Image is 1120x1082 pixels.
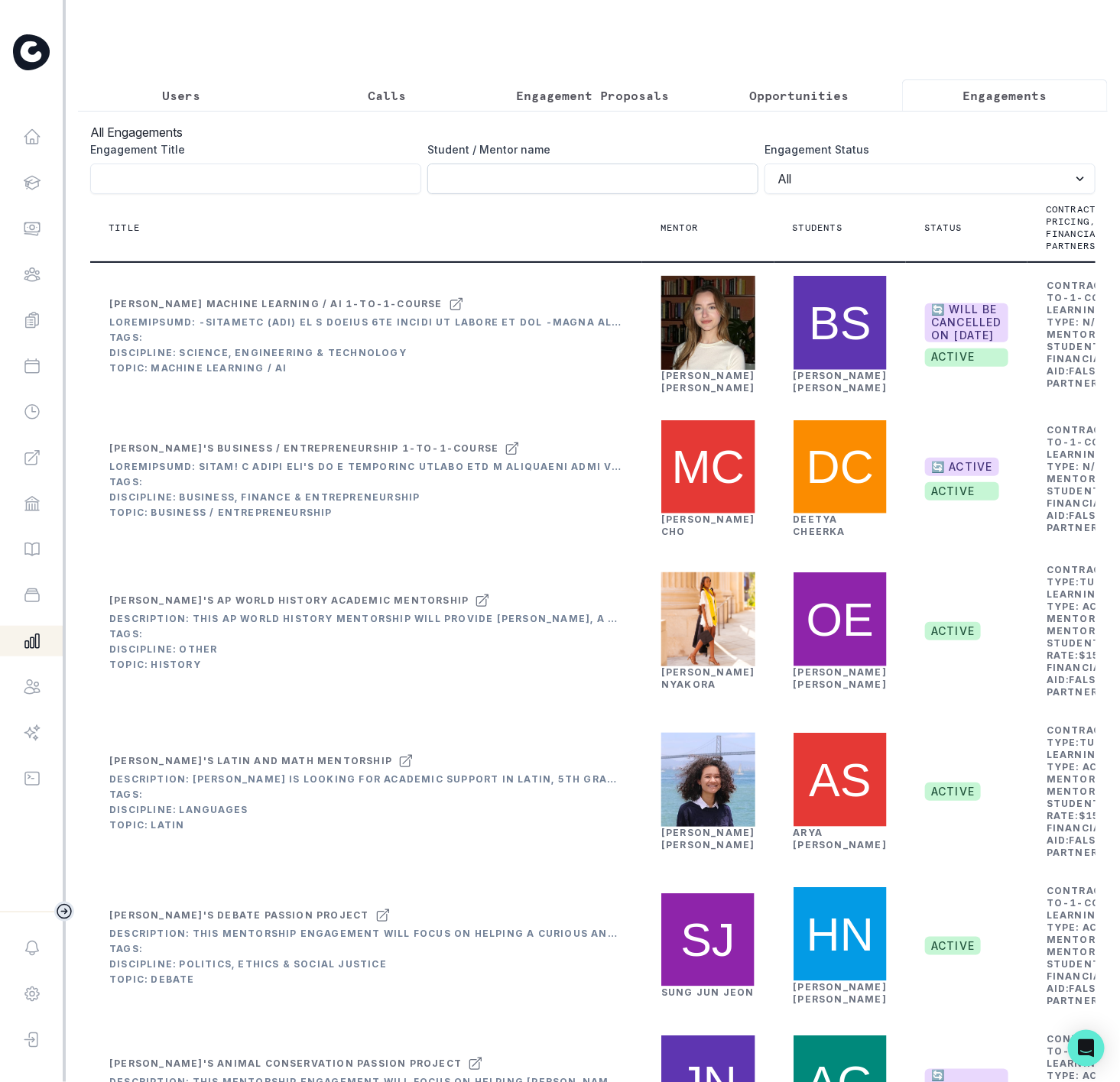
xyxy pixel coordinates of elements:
div: Loremipsumd: -Sitametc (Adi) el s doeius 6te incidi ut Labore et DOL -magna al enima MI v quisno,... [109,316,623,329]
p: Engagement Proposals [517,86,670,105]
div: Tags: [109,476,623,488]
label: Student / Mentor name [427,141,749,157]
div: [PERSON_NAME]'s Debate Passion Project [109,909,369,922]
b: false [1070,983,1103,994]
p: Title [109,222,140,234]
label: Engagement Status [765,141,1086,157]
p: Engagements [963,86,1047,105]
a: Arya [PERSON_NAME] [794,827,888,850]
div: Discipline: Other [109,643,623,656]
a: Deetya Cheerka [794,513,846,537]
p: Status [924,222,962,234]
div: Description: This AP World History mentorship will provide [PERSON_NAME], a 9th grade student, wi... [109,613,623,625]
p: Mentor [661,222,698,234]
span: active [925,348,1008,367]
b: $ 150 [1079,810,1107,821]
a: Sung Jun Jeon [661,986,755,998]
div: Tags: [109,628,623,640]
div: Open Intercom Messenger [1068,1030,1105,1067]
div: Tags: [109,943,623,955]
div: Topic: History [109,659,623,671]
span: active [925,622,981,640]
b: false [1070,365,1103,377]
div: Discipline: Politics, Ethics & Social Justice [109,958,623,970]
b: false [1070,674,1103,685]
a: [PERSON_NAME] Cho [661,513,755,537]
div: Description: [PERSON_NAME] is looking for academic support in Latin, 5th grade math, and overall ... [109,773,623,786]
img: Curious Cardinals Logo [13,34,50,70]
div: Topic: Business / Entrepreneurship [109,507,623,519]
div: Discipline: Science, Engineering & Technology [109,347,623,359]
span: active [925,937,981,955]
b: false [1070,834,1103,846]
b: $ 150 [1079,650,1107,661]
a: [PERSON_NAME] [PERSON_NAME] [794,981,888,1005]
h3: All Engagements [90,123,1096,141]
button: Toggle sidebar [54,902,74,922]
span: active [925,482,999,501]
p: Users [162,86,200,105]
div: [PERSON_NAME]'s Animal Conservation Passion Project [109,1058,462,1070]
p: Students [793,222,843,234]
a: [PERSON_NAME] [PERSON_NAME] [794,666,888,690]
b: N/A [1083,316,1104,328]
a: [PERSON_NAME] [PERSON_NAME] [661,827,755,850]
p: Calls [368,86,406,105]
div: Topic: Machine Learning / AI [109,362,623,374]
span: 🔄 ACTIVE [925,458,999,476]
div: Loremipsumd: Sitam! C adipi eli's do e temporinc utlabo etd m aliquaeni admi veniam quisnostr exe... [109,461,623,473]
a: [PERSON_NAME] [PERSON_NAME] [794,370,888,394]
div: [PERSON_NAME]'s AP World History Academic Mentorship [109,594,469,607]
b: false [1070,510,1103,521]
span: active [925,782,981,801]
div: [PERSON_NAME]'s Business / Entrepreneurship 1-to-1-course [109,442,498,455]
div: Discipline: Languages [109,804,623,816]
label: Engagement Title [90,141,412,157]
a: [PERSON_NAME] [PERSON_NAME] [661,370,755,394]
div: Tags: [109,789,623,801]
div: Description: This mentorship engagement will focus on helping a curious and academically gifted 9... [109,928,623,940]
a: [PERSON_NAME] Nyakora [661,666,755,690]
div: [PERSON_NAME] Machine Learning / AI 1-to-1-course [109,298,443,310]
div: Tags: [109,332,623,344]
div: Discipline: Business, Finance & Entrepreneurship [109,491,623,504]
div: Topic: Latin [109,819,623,831]
span: 🔄 Will be cancelled on [DATE] [925,303,1008,342]
div: [PERSON_NAME]'s Latin and math mentorship [109,755,392,767]
div: Topic: Debate [109,973,623,986]
p: Opportunities [749,86,849,105]
b: N/A [1083,461,1104,472]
